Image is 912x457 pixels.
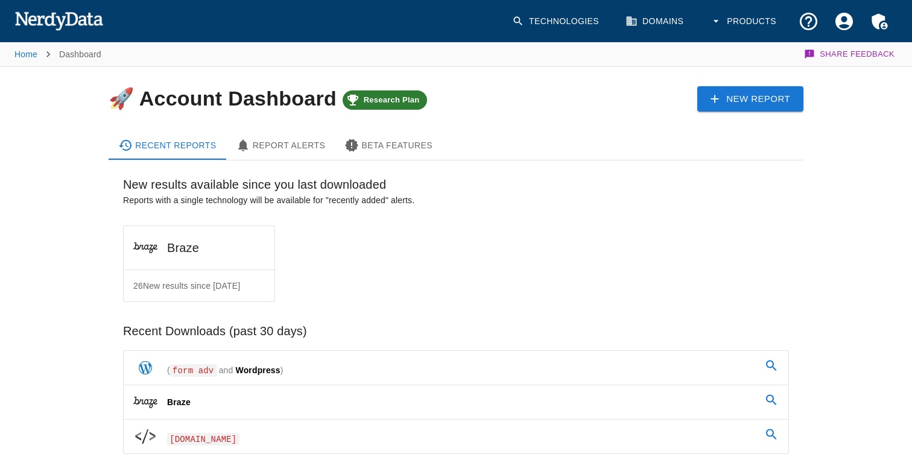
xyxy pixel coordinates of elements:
[167,238,199,257] h6: Braze
[826,4,862,39] button: Account Settings
[124,385,788,419] a: Braze
[344,138,432,153] div: Beta Features
[123,321,789,341] h6: Recent Downloads (past 30 days)
[14,49,37,59] a: Home
[618,4,693,39] a: Domains
[167,365,170,375] span: (
[703,4,786,39] button: Products
[123,225,275,302] a: Braze26New results since [DATE]
[697,86,803,112] a: New Report
[14,42,101,66] nav: breadcrumb
[167,397,191,407] span: Braze
[791,4,826,39] button: Support and Documentation
[133,280,240,292] p: 26 New results since [DATE]
[217,365,236,375] span: and
[109,87,427,110] h4: 🚀 Account Dashboard
[802,42,898,66] button: Share Feedback
[118,138,217,153] div: Recent Reports
[170,364,217,377] span: form adv
[343,87,427,110] a: Research Plan
[14,8,103,33] img: NerdyData.com
[280,365,283,375] span: )
[236,138,326,153] div: Report Alerts
[124,351,788,385] a: (form adv and Wordpress)
[862,4,898,39] button: Admin Menu
[356,95,427,105] span: Research Plan
[236,365,280,375] span: Wordpress
[59,48,101,60] p: Dashboard
[167,433,239,446] span: [DOMAIN_NAME]
[123,175,789,194] h6: New results available since you last downloaded
[505,4,609,39] a: Technologies
[124,420,788,453] a: [DOMAIN_NAME]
